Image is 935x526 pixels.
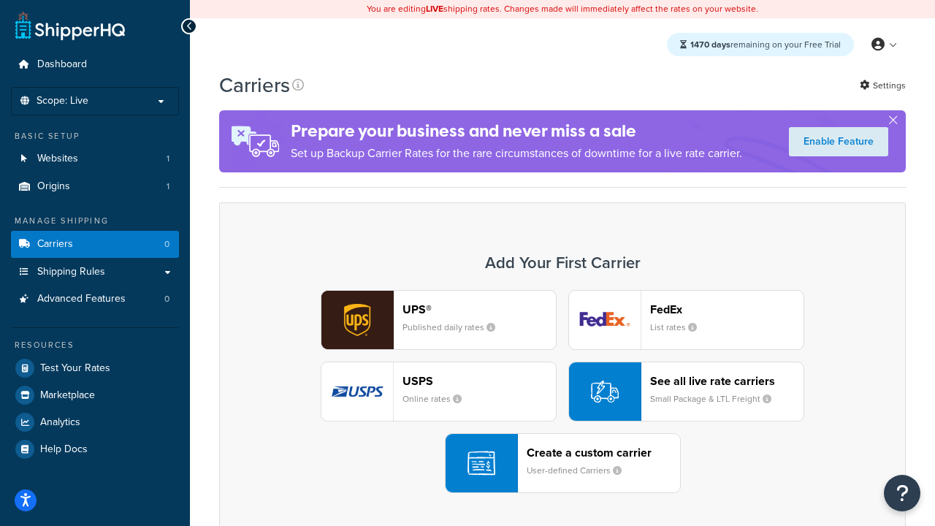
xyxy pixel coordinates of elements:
a: Settings [860,75,906,96]
li: Carriers [11,231,179,258]
header: FedEx [650,302,804,316]
span: Marketplace [40,389,95,402]
span: 0 [164,293,169,305]
div: remaining on your Free Trial [667,33,854,56]
small: Small Package & LTL Freight [650,392,783,405]
header: Create a custom carrier [527,446,680,460]
header: USPS [402,374,556,388]
span: Analytics [40,416,80,429]
div: Manage Shipping [11,215,179,227]
small: User-defined Carriers [527,464,633,477]
a: Carriers 0 [11,231,179,258]
button: usps logoUSPSOnline rates [321,362,557,422]
span: Scope: Live [37,95,88,107]
img: icon-carrier-liverate-becf4550.svg [591,378,619,405]
a: Help Docs [11,436,179,462]
span: Origins [37,180,70,193]
a: Enable Feature [789,127,888,156]
a: Origins 1 [11,173,179,200]
small: List rates [650,321,709,334]
div: Basic Setup [11,130,179,142]
small: Published daily rates [402,321,507,334]
img: fedEx logo [569,291,641,349]
button: fedEx logoFedExList rates [568,290,804,350]
span: Test Your Rates [40,362,110,375]
h1: Carriers [219,71,290,99]
img: ad-rules-rateshop-fe6ec290ccb7230408bd80ed9643f0289d75e0ffd9eb532fc0e269fcd187b520.png [219,110,291,172]
img: usps logo [321,362,393,421]
span: Shipping Rules [37,266,105,278]
a: Websites 1 [11,145,179,172]
strong: 1470 days [690,38,730,51]
button: ups logoUPS®Published daily rates [321,290,557,350]
a: Shipping Rules [11,259,179,286]
a: ShipperHQ Home [15,11,125,40]
a: Dashboard [11,51,179,78]
span: Carriers [37,238,73,251]
span: Advanced Features [37,293,126,305]
span: Dashboard [37,58,87,71]
img: ups logo [321,291,393,349]
span: 1 [167,153,169,165]
h4: Prepare your business and never miss a sale [291,119,742,143]
a: Test Your Rates [11,355,179,381]
li: Advanced Features [11,286,179,313]
button: Open Resource Center [884,475,920,511]
span: Websites [37,153,78,165]
a: Advanced Features 0 [11,286,179,313]
b: LIVE [426,2,443,15]
small: Online rates [402,392,473,405]
a: Analytics [11,409,179,435]
header: UPS® [402,302,556,316]
button: See all live rate carriersSmall Package & LTL Freight [568,362,804,422]
a: Marketplace [11,382,179,408]
p: Set up Backup Carrier Rates for the rare circumstances of downtime for a live rate carrier. [291,143,742,164]
li: Websites [11,145,179,172]
h3: Add Your First Carrier [234,254,890,272]
span: 0 [164,238,169,251]
button: Create a custom carrierUser-defined Carriers [445,433,681,493]
div: Resources [11,339,179,351]
li: Origins [11,173,179,200]
img: icon-carrier-custom-c93b8a24.svg [467,449,495,477]
span: 1 [167,180,169,193]
header: See all live rate carriers [650,374,804,388]
span: Help Docs [40,443,88,456]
